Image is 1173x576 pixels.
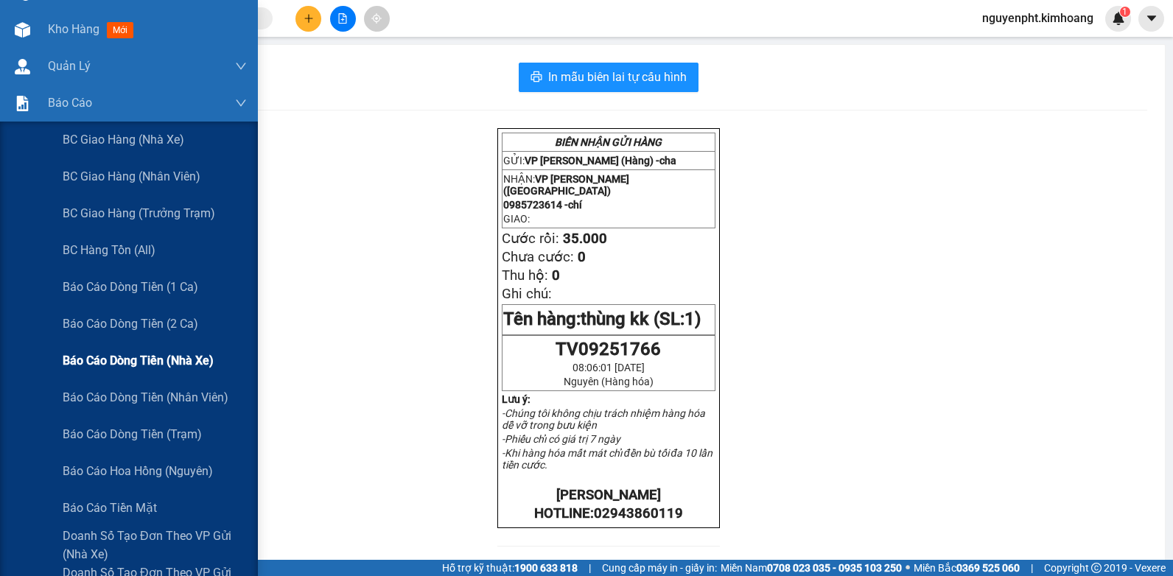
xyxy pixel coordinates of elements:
[1122,7,1127,17] span: 1
[531,71,542,85] span: printer
[1138,6,1164,32] button: caret-down
[519,63,698,92] button: printerIn mẫu biên lai tự cấu hình
[63,130,184,149] span: BC giao hàng (nhà xe)
[304,13,314,24] span: plus
[563,231,607,247] span: 35.000
[914,560,1020,576] span: Miền Bắc
[556,487,661,503] strong: [PERSON_NAME]
[721,560,902,576] span: Miền Nam
[235,60,247,72] span: down
[15,22,30,38] img: warehouse-icon
[502,433,620,445] em: -Phiếu chỉ có giá trị 7 ngày
[503,309,701,329] span: Tên hàng:
[503,173,629,197] span: VP [PERSON_NAME] ([GEOGRAPHIC_DATA])
[970,9,1105,27] span: nguyenpht.kimhoang
[906,565,910,571] span: ⚪️
[63,527,247,563] span: Doanh số tạo đơn theo VP gửi (nhà xe)
[6,49,215,77] p: NHẬN:
[6,80,94,94] span: 0985723614 -
[502,249,574,265] span: Chưa cước:
[63,462,213,480] span: Báo cáo hoa hồng (Nguyên)
[1091,563,1102,573] span: copyright
[63,278,198,296] span: Báo cáo dòng tiền (1 ca)
[1112,12,1125,25] img: icon-new-feature
[503,213,530,225] span: GIAO:
[364,6,390,32] button: aim
[1120,7,1130,17] sup: 1
[63,499,157,517] span: Báo cáo tiền mặt
[589,560,591,576] span: |
[525,155,676,166] span: VP [PERSON_NAME] (Hàng) -
[552,267,560,284] span: 0
[371,13,382,24] span: aim
[534,505,683,521] strong: HOTLINE:
[6,49,148,77] span: VP [PERSON_NAME] ([GEOGRAPHIC_DATA])
[49,8,171,22] strong: BIÊN NHẬN GỬI HÀNG
[502,407,705,431] em: -Chúng tôi không chịu trách nhiệm hàng hóa dễ vỡ trong bưu kiện
[30,29,203,43] span: VP [PERSON_NAME] (Hàng) -
[63,167,200,186] span: BC giao hàng (nhân viên)
[48,22,99,36] span: Kho hàng
[442,560,578,576] span: Hỗ trợ kỹ thuật:
[564,376,654,387] span: Nguyên (Hàng hóa)
[337,13,348,24] span: file-add
[956,562,1020,574] strong: 0369 525 060
[330,6,356,32] button: file-add
[63,241,155,259] span: BC hàng tồn (all)
[556,339,661,359] span: TV09251766
[63,351,214,370] span: Báo cáo dòng tiền (nhà xe)
[684,309,701,329] span: 1)
[1145,12,1158,25] span: caret-down
[659,155,676,166] span: cha
[767,562,902,574] strong: 0708 023 035 - 0935 103 250
[48,57,91,75] span: Quản Lý
[578,249,586,265] span: 0
[183,29,203,43] span: cha
[502,393,531,405] strong: Lưu ý:
[15,59,30,74] img: warehouse-icon
[503,199,582,211] span: 0985723614 -
[1031,560,1033,576] span: |
[503,173,714,197] p: NHẬN:
[573,362,645,373] span: 08:06:01 [DATE]
[63,388,228,407] span: Báo cáo dòng tiền (nhân viên)
[503,155,714,166] p: GỬI:
[79,80,94,94] span: chí
[6,29,215,43] p: GỬI:
[548,68,687,86] span: In mẫu biên lai tự cấu hình
[63,315,198,333] span: Báo cáo dòng tiền (2 ca)
[502,286,552,302] span: Ghi chú:
[555,136,662,148] strong: BIÊN NHẬN GỬI HÀNG
[6,96,35,110] span: GIAO:
[514,562,578,574] strong: 1900 633 818
[63,204,215,222] span: BC giao hàng (trưởng trạm)
[48,94,92,112] span: Báo cáo
[502,231,559,247] span: Cước rồi:
[63,425,202,443] span: Báo cáo dòng tiền (trạm)
[594,505,683,521] span: 02943860119
[502,267,548,284] span: Thu hộ:
[502,447,713,471] em: -Khi hàng hóa mất mát chỉ đền bù tối đa 10 lần tiền cước.
[235,97,247,109] span: down
[602,560,717,576] span: Cung cấp máy in - giấy in:
[107,22,133,38] span: mới
[295,6,321,32] button: plus
[15,96,30,111] img: solution-icon
[581,309,701,329] span: thùng kk (SL:
[568,199,582,211] span: chí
